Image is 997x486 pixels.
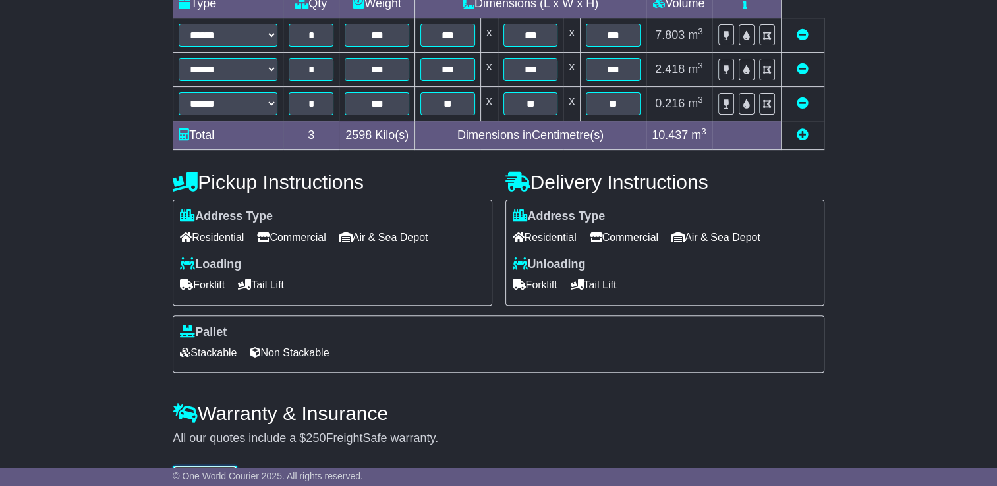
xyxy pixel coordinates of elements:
[180,257,241,272] label: Loading
[173,471,363,481] span: © One World Courier 2025. All rights reserved.
[701,126,706,136] sup: 3
[691,128,706,142] span: m
[180,275,225,295] span: Forklift
[571,275,617,295] span: Tail Lift
[180,227,244,248] span: Residential
[257,227,326,248] span: Commercial
[339,121,415,150] td: Kilo(s)
[655,63,685,76] span: 2.418
[655,28,685,41] span: 7.803
[173,121,283,150] td: Total
[345,128,372,142] span: 2598
[173,402,824,424] h4: Warranty & Insurance
[283,121,339,150] td: 3
[688,63,703,76] span: m
[513,257,586,272] label: Unloading
[505,171,824,193] h4: Delivery Instructions
[563,18,581,53] td: x
[590,227,658,248] span: Commercial
[250,342,329,363] span: Non Stackable
[688,97,703,110] span: m
[480,53,498,87] td: x
[652,128,688,142] span: 10.437
[180,325,227,340] label: Pallet
[698,26,703,36] sup: 3
[513,275,557,295] span: Forklift
[688,28,703,41] span: m
[698,95,703,105] sup: 3
[563,53,581,87] td: x
[797,128,809,142] a: Add new item
[306,431,326,445] span: 250
[238,275,284,295] span: Tail Lift
[797,97,809,110] a: Remove this item
[180,209,273,224] label: Address Type
[480,18,498,53] td: x
[698,61,703,70] sup: 3
[173,431,824,446] div: All our quotes include a $ FreightSafe warranty.
[655,97,685,110] span: 0.216
[513,209,606,224] label: Address Type
[513,227,577,248] span: Residential
[173,171,492,193] h4: Pickup Instructions
[339,227,428,248] span: Air & Sea Depot
[563,87,581,121] td: x
[415,121,646,150] td: Dimensions in Centimetre(s)
[797,28,809,41] a: Remove this item
[671,227,760,248] span: Air & Sea Depot
[797,63,809,76] a: Remove this item
[180,342,237,363] span: Stackable
[480,87,498,121] td: x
